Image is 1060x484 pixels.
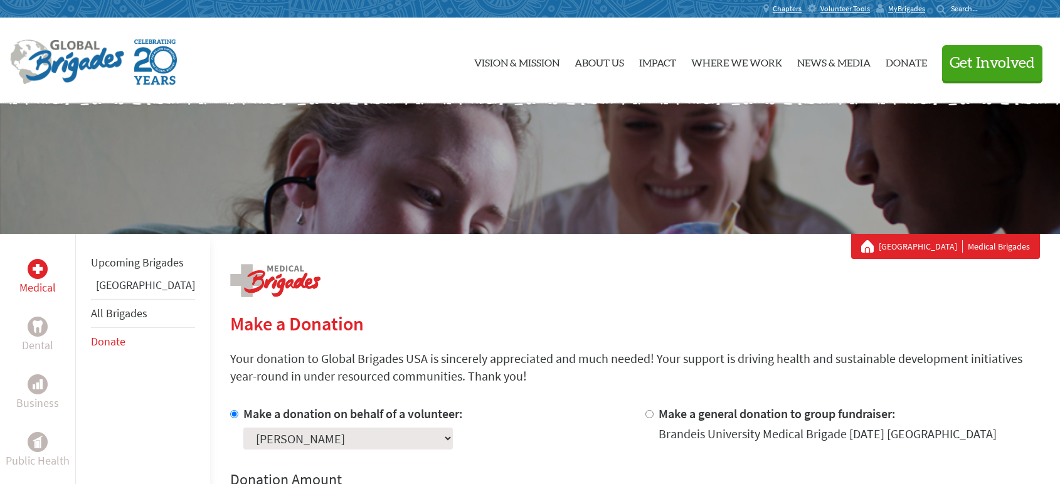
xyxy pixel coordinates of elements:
p: Medical [19,279,56,297]
div: Dental [28,317,48,337]
div: Brandeis University Medical Brigade [DATE] [GEOGRAPHIC_DATA] [659,425,997,443]
img: Global Brigades Celebrating 20 Years [134,39,177,85]
label: Make a donation on behalf of a volunteer: [243,406,463,421]
a: [GEOGRAPHIC_DATA] [879,240,963,253]
a: DentalDental [22,317,53,354]
h2: Make a Donation [230,312,1040,335]
img: Public Health [33,436,43,448]
a: Impact [639,28,676,93]
span: Chapters [773,4,802,14]
a: MedicalMedical [19,259,56,297]
img: Global Brigades Logo [10,39,124,85]
a: Public HealthPublic Health [6,432,70,470]
a: Donate [886,28,927,93]
div: Medical Brigades [861,240,1030,253]
p: Dental [22,337,53,354]
a: About Us [575,28,624,93]
a: All Brigades [91,306,147,320]
input: Search... [951,4,987,13]
img: Medical [33,264,43,274]
li: Donate [91,328,195,355]
div: Public Health [28,432,48,452]
div: Business [28,374,48,394]
a: [GEOGRAPHIC_DATA] [96,278,195,292]
li: Belize [91,276,195,299]
a: News & Media [797,28,871,93]
span: Volunteer Tools [820,4,870,14]
li: All Brigades [91,299,195,328]
img: Dental [33,320,43,332]
span: MyBrigades [888,4,925,14]
span: Get Involved [950,56,1035,71]
p: Public Health [6,452,70,470]
img: logo-medical.png [230,264,321,297]
p: Your donation to Global Brigades USA is sincerely appreciated and much needed! Your support is dr... [230,350,1040,385]
a: Donate [91,334,125,349]
a: Vision & Mission [474,28,559,93]
button: Get Involved [942,45,1042,81]
div: Medical [28,259,48,279]
li: Upcoming Brigades [91,249,195,276]
p: Business [16,394,59,412]
a: BusinessBusiness [16,374,59,412]
a: Where We Work [691,28,782,93]
label: Make a general donation to group fundraiser: [659,406,896,421]
a: Upcoming Brigades [91,255,184,270]
img: Business [33,379,43,389]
